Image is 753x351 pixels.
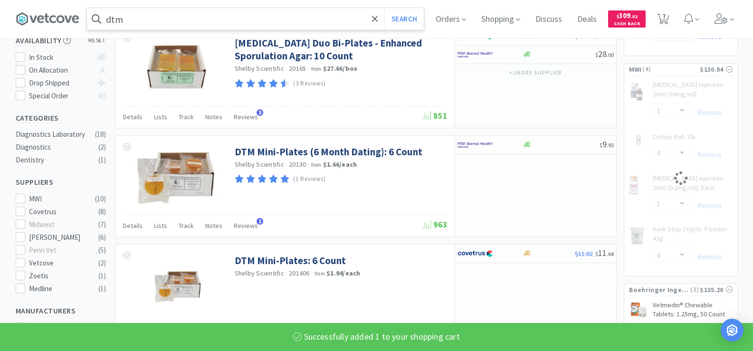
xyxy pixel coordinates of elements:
[607,51,614,58] span: . 00
[29,257,88,269] div: Vetcove
[384,8,424,30] button: Search
[29,219,88,230] div: Midwest
[595,48,614,59] span: 28
[179,113,194,121] span: Track
[721,319,743,342] div: Open Intercom Messenger
[123,221,143,230] span: Details
[235,64,284,73] a: Shelby Scientific
[205,221,222,230] span: Notes
[573,15,600,24] a: Deals
[235,145,422,158] a: DTM Mini-Plates (6 Month Dating): 6 Count
[29,77,92,89] div: Drop Shipped
[532,15,566,24] a: Discuss
[16,177,106,188] h5: Suppliers
[617,13,619,19] span: $
[29,283,88,294] div: Medline
[29,322,88,333] div: Shelby Scientific
[326,269,361,277] strong: $1.94 / each
[311,269,313,277] span: ·
[147,254,209,316] img: 0f3e1c5dc441412c8d6a97d0b7214ba9_547734.png
[458,47,493,62] img: f6b2451649754179b5b4e0c70c3f7cb0_2.png
[234,221,258,230] span: Reviews
[135,145,220,207] img: 86e5b9cb33c0473fadc55d47f6cb758a_635935.png
[235,254,346,267] a: DTM Mini-Plates: 6 Count
[98,245,106,256] div: ( 5 )
[29,52,92,63] div: In Stock
[87,8,424,30] input: Search by item, sku, manufacturer, ingredient, size...
[154,221,167,230] span: Lists
[504,66,566,79] button: +1more supplier
[88,36,106,46] span: reset
[323,160,357,169] strong: $1.66 / each
[16,305,106,316] h5: Manufacturers
[257,218,263,225] span: 1
[29,245,88,256] div: Penn Vet
[307,160,309,169] span: ·
[16,35,106,46] h5: Availability
[98,232,106,243] div: ( 6 )
[95,129,106,140] div: ( 18 )
[16,113,106,123] h5: Categories
[289,269,310,277] span: 201406
[307,64,309,73] span: ·
[16,142,93,153] div: Diagnostics
[630,13,638,19] span: . 02
[235,269,284,277] a: Shelby Scientific
[607,250,614,257] span: . 64
[286,160,287,169] span: ·
[595,250,598,257] span: $
[600,139,614,150] span: 9
[29,232,88,243] div: [PERSON_NAME]
[98,142,106,153] div: ( 2 )
[286,269,287,277] span: ·
[289,64,306,73] span: 20165
[617,11,638,20] span: 309
[179,221,194,230] span: Track
[123,113,143,121] span: Details
[700,64,732,75] div: $130.94
[235,37,445,63] a: [MEDICAL_DATA] Duo Bi-Plates - Enhanced Sporulation Agar: 10 Count
[458,247,493,261] img: 77fca1acd8b6420a9015268ca798ef17_1.png
[600,142,602,149] span: $
[629,285,690,295] span: Boehringer Ingelheim
[653,16,673,25] a: 7
[95,193,106,205] div: ( 10 )
[154,113,167,121] span: Lists
[575,249,593,258] span: $11.82
[29,90,92,102] div: Special Order
[629,303,648,318] img: 85cf66c7592d4cdea44f1a2c1ba7c94b_352912.png
[29,270,88,282] div: Zoetis
[205,113,222,121] span: Notes
[693,32,722,41] a: Remove
[289,160,306,169] span: 20130
[257,109,263,116] span: 3
[98,257,106,269] div: ( 2 )
[16,154,93,166] div: Dentistry
[293,79,325,89] p: (3 Reviews)
[286,64,287,73] span: ·
[641,65,700,74] span: ( 4 )
[29,65,92,76] div: On Allocation
[614,21,640,28] span: Cash Back
[147,37,209,98] img: 597a2eb466a34890b793f50a6f43bfc6_57847.jpeg
[458,138,493,152] img: f6b2451649754179b5b4e0c70c3f7cb0_2.png
[234,113,258,121] span: Reviews
[653,301,733,323] a: Vetmedin® Chewable Tablets: 1.25mg, 50 Count
[98,322,106,333] div: ( 8 )
[311,161,322,168] span: from
[607,142,614,149] span: . 95
[98,283,106,294] div: ( 1 )
[98,270,106,282] div: ( 1 )
[595,247,614,258] span: 11
[423,110,448,121] span: 851
[98,206,106,218] div: ( 8 )
[608,6,646,32] a: $309.02Cash Back
[315,270,325,277] span: from
[323,64,358,73] strong: $27.66 / box
[700,285,732,295] div: $135.20
[98,219,106,230] div: ( 7 )
[16,129,93,140] div: Diagnostics Laboratory
[29,193,88,205] div: MWI
[423,219,448,230] span: 963
[235,160,284,169] a: Shelby Scientific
